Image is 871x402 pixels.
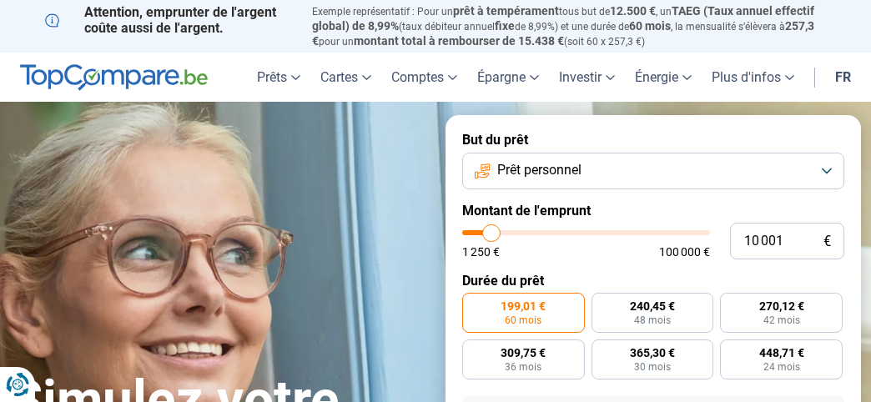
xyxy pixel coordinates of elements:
span: TAEG (Taux annuel effectif global) de 8,99% [312,4,814,33]
span: € [823,234,831,249]
p: Exemple représentatif : Pour un tous but de , un (taux débiteur annuel de 8,99%) et une durée de ... [312,4,826,48]
span: 270,12 € [759,300,804,312]
span: 24 mois [763,362,800,372]
span: 240,45 € [630,300,675,312]
span: 30 mois [634,362,671,372]
span: 36 mois [505,362,541,372]
span: 199,01 € [501,300,546,312]
span: 365,30 € [630,347,675,359]
span: montant total à rembourser de 15.438 € [354,34,564,48]
button: Prêt personnel [462,153,844,189]
span: 12.500 € [610,4,656,18]
a: Épargne [467,53,549,102]
label: But du prêt [462,132,844,148]
span: Prêt personnel [497,161,582,179]
span: 42 mois [763,315,800,325]
a: Cartes [310,53,381,102]
span: 257,3 € [312,19,814,48]
a: fr [825,53,861,102]
span: 60 mois [629,19,671,33]
a: Prêts [247,53,310,102]
span: fixe [495,19,515,33]
a: Comptes [381,53,467,102]
span: prêt à tempérament [453,4,559,18]
img: TopCompare [20,64,208,91]
span: 309,75 € [501,347,546,359]
label: Montant de l'emprunt [462,203,844,219]
label: Durée du prêt [462,273,844,289]
span: 60 mois [505,315,541,325]
a: Plus d'infos [702,53,804,102]
span: 100 000 € [659,246,710,258]
a: Énergie [625,53,702,102]
a: Investir [549,53,625,102]
span: 448,71 € [759,347,804,359]
span: 48 mois [634,315,671,325]
span: 1 250 € [462,246,500,258]
p: Attention, emprunter de l'argent coûte aussi de l'argent. [45,4,292,36]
